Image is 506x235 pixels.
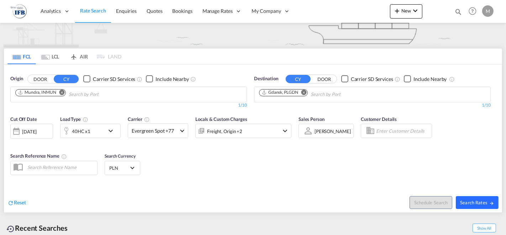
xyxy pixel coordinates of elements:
md-checkbox: Checkbox No Ink [83,75,135,83]
div: icon-magnify [454,8,462,19]
md-icon: icon-magnify [454,8,462,16]
div: Carrier SD Services [351,76,393,83]
span: Origin [10,75,23,82]
div: 1/10 [10,102,247,108]
md-icon: icon-information-outline [83,117,88,122]
div: Freight Origin Destination Factory Stuffingicon-chevron-down [195,124,291,138]
md-icon: icon-chevron-down [281,127,289,135]
div: 40HC x1icon-chevron-down [60,124,121,138]
button: CY [286,75,311,83]
span: Manage Rates [202,7,233,15]
div: Mundra, INMUN [18,90,56,96]
md-chips-wrap: Chips container. Use arrow keys to select chips. [14,87,139,100]
div: Include Nearby [156,76,189,83]
md-icon: icon-backup-restore [6,225,15,233]
span: PLN [109,165,129,171]
div: Freight Origin Destination Factory Stuffing [207,126,242,136]
span: Quotes [147,8,162,14]
div: 1/10 [254,102,491,108]
span: Cut Off Date [10,116,37,122]
md-checkbox: Checkbox No Ink [404,75,447,83]
div: Gdansk, PLGDN [262,90,298,96]
button: icon-plus 400-fgNewicon-chevron-down [390,4,422,19]
md-icon: Unchecked: Ignores neighbouring ports when fetching rates.Checked : Includes neighbouring ports w... [190,76,196,82]
md-icon: icon-chevron-down [106,127,118,135]
input: Search Reference Name [24,162,97,173]
div: 40HC x1 [72,126,90,136]
md-icon: icon-airplane [69,52,78,58]
md-tab-item: LCL [36,48,64,64]
span: New [393,8,420,14]
span: Help [467,5,479,17]
input: Chips input. [311,89,378,100]
div: icon-refreshReset [7,199,26,207]
button: Note: By default Schedule search will only considerorigin ports, destination ports and cut off da... [410,196,452,209]
button: DOOR [312,75,337,83]
button: CY [54,75,79,83]
md-chips-wrap: Chips container. Use arrow keys to select chips. [258,87,381,100]
span: Locals & Custom Charges [195,116,247,122]
div: [PERSON_NAME] [315,128,351,134]
span: My Company [252,7,281,15]
span: Search Reference Name [10,153,67,159]
span: Reset [14,199,26,205]
md-icon: Unchecked: Search for CY (Container Yard) services for all selected carriers.Checked : Search for... [395,76,400,82]
md-tab-item: AIR [64,48,93,64]
span: Evergreen Spot +77 [132,127,178,134]
div: M [482,5,494,17]
div: OriginDOOR CY Checkbox No InkUnchecked: Search for CY (Container Yard) services for all selected ... [4,65,502,213]
md-icon: The selected Trucker/Carrierwill be displayed in the rate results If the rates are from another f... [144,117,150,122]
img: 2b726980256c11eeaa87296e05903fd5.png [11,3,27,19]
div: Carrier SD Services [93,76,135,83]
div: Press delete to remove this chip. [18,90,58,96]
button: Remove [55,90,65,97]
span: Show All [473,224,496,233]
md-icon: Unchecked: Search for CY (Container Yard) services for all selected carriers.Checked : Search for... [137,76,142,82]
md-checkbox: Checkbox No Ink [341,75,393,83]
md-icon: icon-chevron-down [411,6,420,15]
md-select: Sales Person: Marta Budych [314,126,352,136]
div: Press delete to remove this chip. [262,90,300,96]
span: Bookings [173,8,193,14]
md-datepicker: Select [10,138,16,148]
span: Destination [254,75,278,82]
md-select: Select Currency: zł PLNPoland Zloty [109,163,136,173]
span: Analytics [41,7,61,15]
span: Load Type [60,116,88,122]
span: Search Currency [105,153,136,159]
button: Remove [297,90,307,97]
md-icon: icon-refresh [7,200,14,206]
md-pagination-wrapper: Use the left and right arrow keys to navigate between tabs [7,48,121,64]
span: Sales Person [299,116,325,122]
md-icon: icon-plus 400-fg [393,6,401,15]
div: [DATE] [10,124,53,139]
input: Chips input. [69,89,136,100]
div: [DATE] [22,128,37,135]
span: Rate Search [80,7,106,14]
md-icon: Your search will be saved by the below given name [61,154,67,159]
md-icon: icon-arrow-right [489,201,494,206]
md-checkbox: Checkbox No Ink [146,75,189,83]
button: Search Ratesicon-arrow-right [456,196,499,209]
span: Carrier [128,116,150,122]
span: Search Rates [460,200,494,205]
div: Help [467,5,482,18]
button: DOOR [28,75,53,83]
md-icon: Unchecked: Ignores neighbouring ports when fetching rates.Checked : Includes neighbouring ports w... [449,76,455,82]
span: Customer Details [361,116,397,122]
md-tab-item: FCL [7,48,36,64]
div: Include Nearby [413,76,447,83]
span: Enquiries [116,8,137,14]
input: Enter Customer Details [376,126,429,136]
